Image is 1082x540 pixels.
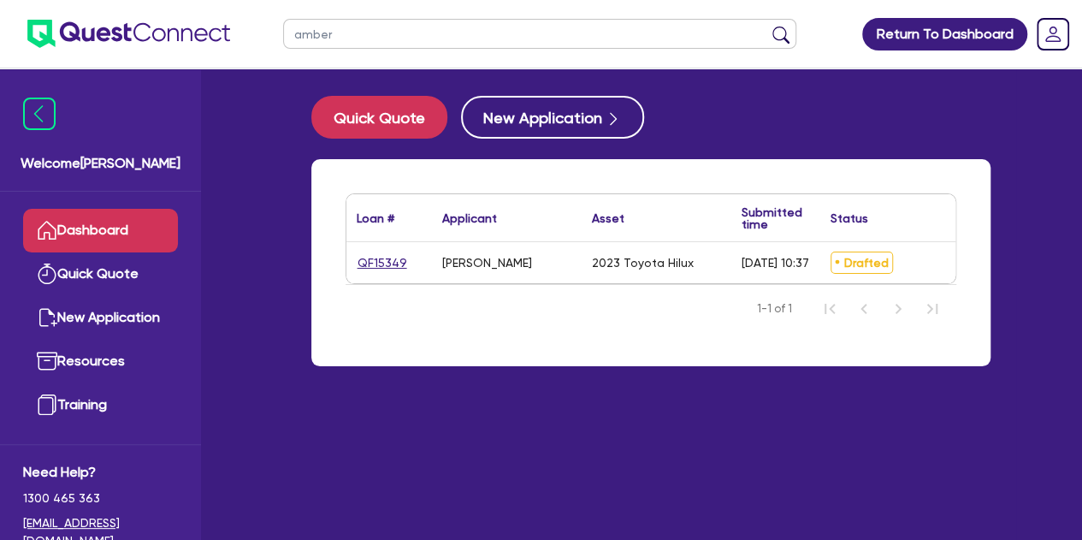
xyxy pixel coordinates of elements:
a: QF15349 [357,253,408,273]
img: icon-menu-close [23,98,56,130]
img: quick-quote [37,264,57,284]
input: Search by name, application ID or mobile number... [283,19,796,49]
img: quest-connect-logo-blue [27,20,230,48]
div: Loan # [357,212,394,224]
button: Quick Quote [311,96,447,139]
a: Training [23,383,178,427]
img: new-application [37,307,57,328]
span: Welcome [PERSON_NAME] [21,153,180,174]
div: Applicant [442,212,497,224]
div: 2023 Toyota Hilux [592,256,694,270]
a: Resources [23,340,178,383]
img: training [37,395,57,415]
span: 1300 465 363 [23,490,178,507]
button: New Application [461,96,644,139]
img: resources [37,351,57,371]
a: Quick Quote [311,96,461,139]
a: New Application [23,296,178,340]
div: [PERSON_NAME] [442,256,532,270]
a: Dashboard [23,209,178,252]
div: Asset [592,212,624,224]
a: Quick Quote [23,252,178,296]
span: Need Help? [23,462,178,483]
